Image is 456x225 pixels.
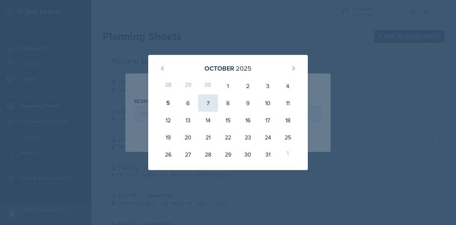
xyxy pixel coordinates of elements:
[158,112,178,129] div: 12
[218,112,238,129] div: 15
[218,129,238,146] div: 22
[218,77,238,94] div: 1
[238,129,258,146] div: 23
[238,77,258,94] div: 2
[238,146,258,163] div: 30
[198,146,218,163] div: 28
[198,94,218,112] div: 7
[278,112,298,129] div: 18
[258,129,278,146] div: 24
[198,77,218,94] div: 30
[278,146,298,163] div: 1
[278,129,298,146] div: 25
[238,112,258,129] div: 16
[158,129,178,146] div: 19
[178,94,198,112] div: 6
[178,77,198,94] div: 29
[158,94,178,112] div: 5
[278,77,298,94] div: 4
[218,146,238,163] div: 29
[198,129,218,146] div: 21
[238,94,258,112] div: 9
[204,63,234,73] div: October
[198,112,218,129] div: 14
[158,77,178,94] div: 28
[258,94,278,112] div: 10
[258,146,278,163] div: 31
[258,77,278,94] div: 3
[236,63,252,73] div: 2025
[178,129,198,146] div: 20
[178,112,198,129] div: 13
[158,146,178,163] div: 26
[278,94,298,112] div: 11
[258,112,278,129] div: 17
[218,94,238,112] div: 8
[178,146,198,163] div: 27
